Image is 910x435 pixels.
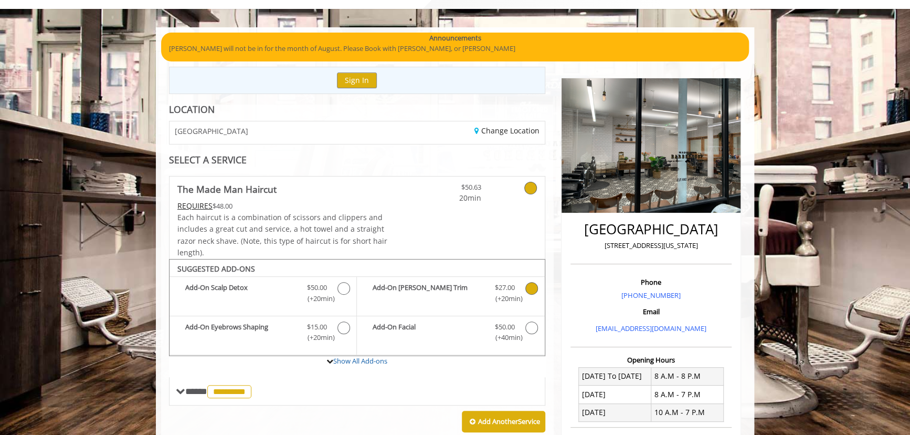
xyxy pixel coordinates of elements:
[489,293,520,304] span: (+20min )
[651,367,723,385] td: 8 A.M - 8 P.M
[495,322,515,333] span: $50.00
[373,322,484,344] b: Add-On Facial
[333,356,387,366] a: Show All Add-ons
[177,264,255,274] b: SUGGESTED ADD-ONS
[489,332,520,343] span: (+40min )
[301,332,332,343] span: (+20min )
[306,282,326,293] span: $50.00
[185,282,296,304] b: Add-On Scalp Detox
[301,293,332,304] span: (+20min )
[651,403,723,421] td: 10 A.M - 7 P.M
[573,240,729,251] p: [STREET_ADDRESS][US_STATE]
[177,212,387,257] span: Each haircut is a combination of scissors and clippers and includes a great cut and service, a ho...
[175,127,248,135] span: [GEOGRAPHIC_DATA]
[570,356,732,364] h3: Opening Hours
[306,322,326,333] span: $15.00
[579,386,651,403] td: [DATE]
[596,324,706,333] a: [EMAIL_ADDRESS][DOMAIN_NAME]
[177,182,277,196] b: The Made Man Haircut
[579,367,651,385] td: [DATE] To [DATE]
[495,282,515,293] span: $27.00
[651,386,723,403] td: 8 A.M - 7 P.M
[573,308,729,315] h3: Email
[169,103,215,116] b: LOCATION
[573,278,729,286] h3: Phone
[175,322,351,346] label: Add-On Eyebrows Shaping
[462,411,545,433] button: Add AnotherService
[177,200,388,212] div: $48.00
[474,126,539,136] a: Change Location
[621,291,681,300] a: [PHONE_NUMBER]
[169,155,545,165] div: SELECT A SERVICE
[169,43,741,54] p: [PERSON_NAME] will not be in for the month of August. Please Book with [PERSON_NAME], or [PERSON_...
[573,222,729,237] h2: [GEOGRAPHIC_DATA]
[478,417,540,426] b: Add Another Service
[373,282,484,304] b: Add-On [PERSON_NAME] Trim
[337,72,377,88] button: Sign In
[362,322,539,346] label: Add-On Facial
[177,201,213,211] span: This service needs some Advance to be paid before we block your appointment
[175,282,351,307] label: Add-On Scalp Detox
[419,177,481,204] a: $50.63
[169,259,545,357] div: The Made Man Haircut Add-onS
[419,192,481,204] span: 20min
[429,33,481,44] b: Announcements
[185,322,296,344] b: Add-On Eyebrows Shaping
[579,403,651,421] td: [DATE]
[362,282,539,307] label: Add-On Beard Trim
